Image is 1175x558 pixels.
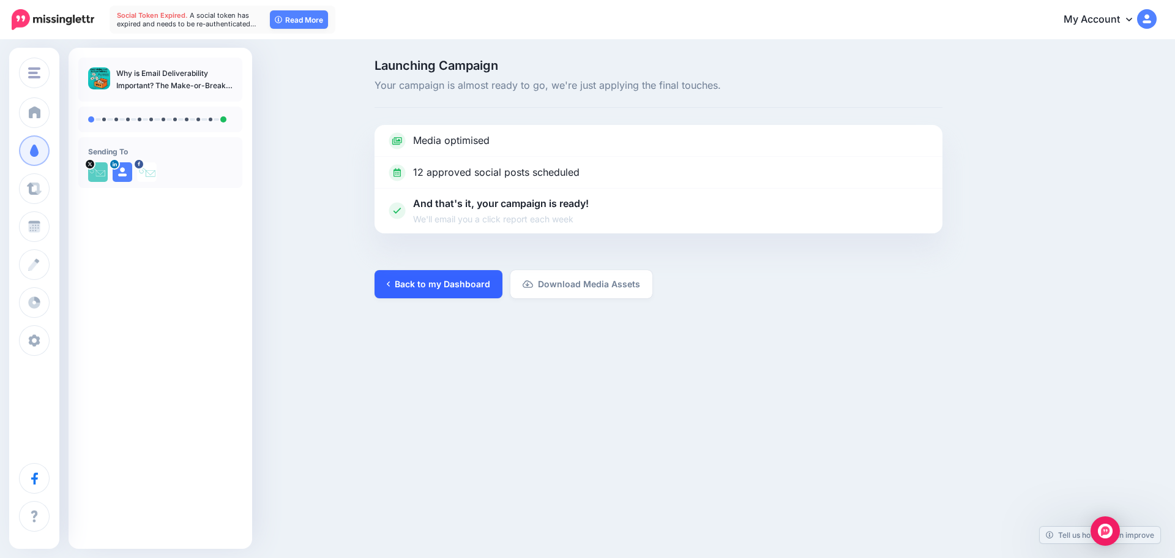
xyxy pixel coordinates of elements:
a: Back to my Dashboard [375,270,502,298]
span: We'll email you a click report each week [413,212,589,226]
a: Tell us how we can improve [1040,527,1160,543]
img: user_default_image.png [113,162,132,182]
a: Download Media Assets [510,270,653,298]
h4: Sending To [88,147,233,156]
p: 12 approved social posts scheduled [413,165,580,181]
img: Missinglettr [12,9,94,30]
span: Social Token Expired. [117,11,188,20]
span: Launching Campaign [375,59,942,72]
span: Your campaign is almost ready to go, we're just applying the final touches. [375,78,942,94]
img: 9c68e858b04c7ebbb8c6fa7a8fd97596_thumb.jpg [88,67,110,89]
p: And that's it, your campaign is ready! [413,196,589,226]
img: uUtgmqiB-2057.jpg [88,162,108,182]
a: Read More [270,10,328,29]
a: My Account [1051,5,1157,35]
p: Why is Email Deliverability Important? The Make-or-Break Factor for Your Business Success [116,67,233,92]
img: 15284121_674048486109516_5081588740640283593_n-bsa39815.png [137,162,157,182]
p: Media optimised [413,133,490,149]
img: menu.png [28,67,40,78]
div: Open Intercom Messenger [1091,516,1120,546]
span: A social token has expired and needs to be re-authenticated… [117,11,256,28]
